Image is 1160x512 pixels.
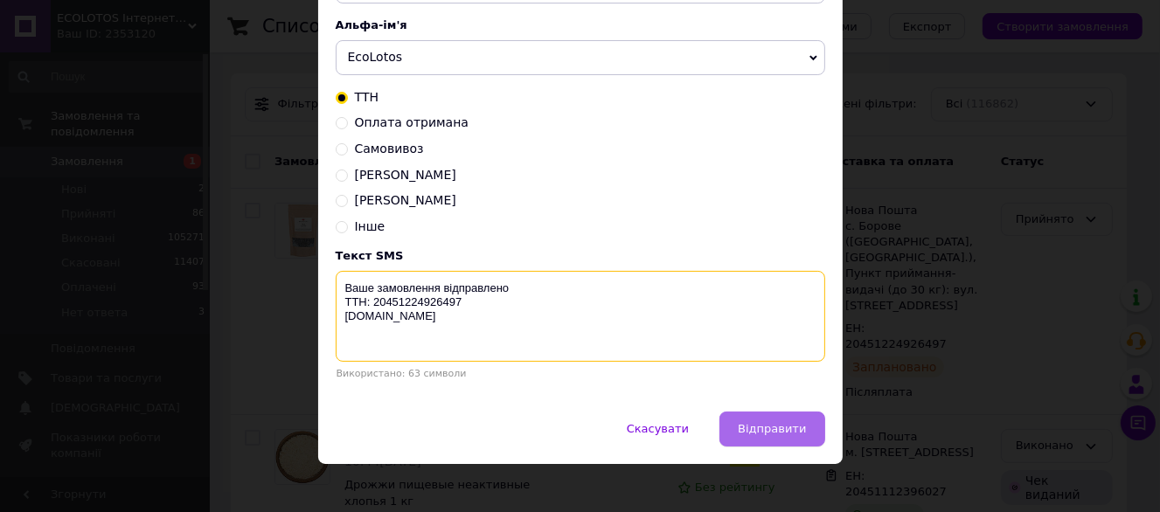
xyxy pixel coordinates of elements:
button: Скасувати [608,412,707,446]
span: Оплата отримана [355,115,469,129]
button: Відправити [719,412,824,446]
span: Відправити [738,422,806,435]
span: [PERSON_NAME] [355,193,456,207]
textarea: Ваше замовлення відправлено ТТН: 20451224926497 [DOMAIN_NAME] [336,271,825,362]
span: Скасувати [627,422,689,435]
div: Використано: 63 символи [336,368,825,379]
span: Інше [355,219,386,233]
div: Текст SMS [336,249,825,262]
span: EcoLotos [348,50,403,64]
span: Самовивоз [355,142,424,156]
span: [PERSON_NAME] [355,168,456,182]
span: Альфа-ім'я [336,18,407,31]
span: ТТН [355,90,379,104]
